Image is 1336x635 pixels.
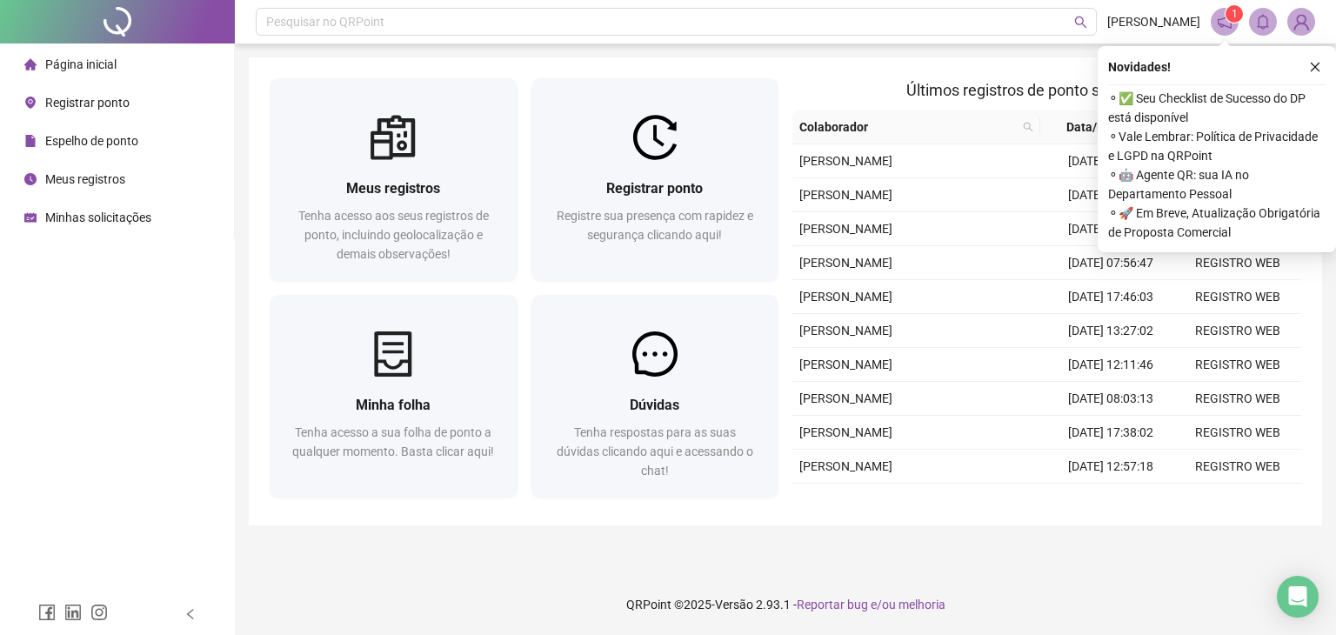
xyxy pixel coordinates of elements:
td: REGISTRO WEB [1174,348,1301,382]
footer: QRPoint © 2025 - 2.93.1 - [235,574,1336,635]
span: [PERSON_NAME] [799,358,892,371]
span: [PERSON_NAME] [799,222,892,236]
span: Versão [715,598,753,612]
td: REGISTRO WEB [1174,484,1301,518]
span: instagram [90,604,108,621]
span: environment [24,97,37,109]
span: Reportar bug e/ou melhoria [797,598,945,612]
td: [DATE] 17:49:36 [1047,144,1174,178]
a: Registrar pontoRegistre sua presença com rapidez e segurança clicando aqui! [531,78,779,281]
td: REGISTRO WEB [1174,416,1301,450]
td: [DATE] 13:27:02 [1047,314,1174,348]
sup: 1 [1226,5,1243,23]
span: Meus registros [45,172,125,186]
span: Registrar ponto [606,180,703,197]
span: Minhas solicitações [45,211,151,224]
span: Minha folha [356,397,431,413]
span: Registrar ponto [45,96,130,110]
img: 90740 [1288,9,1314,35]
td: [DATE] 08:03:13 [1047,382,1174,416]
td: [DATE] 12:57:18 [1047,450,1174,484]
span: [PERSON_NAME] [799,290,892,304]
span: Tenha acesso aos seus registros de ponto, incluindo geolocalização e demais observações! [298,209,489,261]
span: close [1309,61,1321,73]
span: home [24,58,37,70]
a: Meus registrosTenha acesso aos seus registros de ponto, incluindo geolocalização e demais observa... [270,78,518,281]
span: [PERSON_NAME] [1107,12,1200,31]
span: facebook [38,604,56,621]
span: ⚬ 🤖 Agente QR: sua IA no Departamento Pessoal [1108,165,1326,204]
span: search [1074,16,1087,29]
span: notification [1217,14,1232,30]
td: [DATE] 17:38:02 [1047,416,1174,450]
td: [DATE] 12:08:55 [1047,212,1174,246]
span: Espelho de ponto [45,134,138,148]
span: Página inicial [45,57,117,71]
td: [DATE] 13:10:53 [1047,178,1174,212]
td: [DATE] 17:46:03 [1047,280,1174,314]
a: Minha folhaTenha acesso a sua folha de ponto a qualquer momento. Basta clicar aqui! [270,295,518,498]
span: Registre sua presença com rapidez e segurança clicando aqui! [557,209,753,242]
td: REGISTRO WEB [1174,246,1301,280]
span: Tenha acesso a sua folha de ponto a qualquer momento. Basta clicar aqui! [292,425,494,458]
div: Open Intercom Messenger [1277,576,1319,618]
td: REGISTRO WEB [1174,280,1301,314]
span: ⚬ Vale Lembrar: Política de Privacidade e LGPD na QRPoint [1108,127,1326,165]
span: ⚬ ✅ Seu Checklist de Sucesso do DP está disponível [1108,89,1326,127]
span: schedule [24,211,37,224]
span: clock-circle [24,173,37,185]
span: Últimos registros de ponto sincronizados [906,81,1187,99]
span: bell [1255,14,1271,30]
span: 1 [1232,8,1238,20]
span: left [184,608,197,620]
span: Dúvidas [630,397,679,413]
span: ⚬ 🚀 Em Breve, Atualização Obrigatória de Proposta Comercial [1108,204,1326,242]
span: Meus registros [346,180,440,197]
span: [PERSON_NAME] [799,391,892,405]
td: [DATE] 12:11:46 [1047,348,1174,382]
a: DúvidasTenha respostas para as suas dúvidas clicando aqui e acessando o chat! [531,295,779,498]
span: search [1019,114,1037,140]
span: [PERSON_NAME] [799,324,892,338]
td: [DATE] 07:56:47 [1047,246,1174,280]
span: Data/Hora [1047,117,1143,137]
td: [DATE] 12:03:53 [1047,484,1174,518]
td: REGISTRO WEB [1174,450,1301,484]
th: Data/Hora [1040,110,1164,144]
span: linkedin [64,604,82,621]
span: [PERSON_NAME] [799,154,892,168]
td: REGISTRO WEB [1174,314,1301,348]
td: REGISTRO WEB [1174,382,1301,416]
span: Novidades ! [1108,57,1171,77]
span: search [1023,122,1033,132]
span: file [24,135,37,147]
span: Colaborador [799,117,1016,137]
span: [PERSON_NAME] [799,459,892,473]
span: Tenha respostas para as suas dúvidas clicando aqui e acessando o chat! [557,425,753,478]
span: [PERSON_NAME] [799,425,892,439]
span: [PERSON_NAME] [799,256,892,270]
span: [PERSON_NAME] [799,188,892,202]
